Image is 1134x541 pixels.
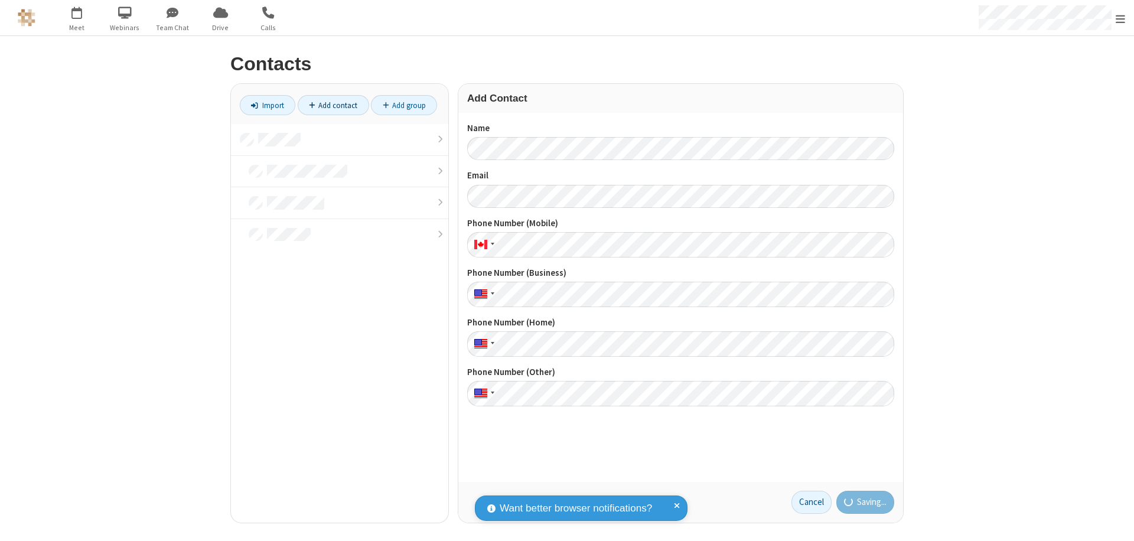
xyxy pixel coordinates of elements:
[836,491,895,514] button: Saving...
[18,9,35,27] img: QA Selenium DO NOT DELETE OR CHANGE
[467,93,894,104] h3: Add Contact
[198,22,243,33] span: Drive
[467,366,894,379] label: Phone Number (Other)
[55,22,99,33] span: Meet
[467,122,894,135] label: Name
[230,54,904,74] h2: Contacts
[103,22,147,33] span: Webinars
[791,491,832,514] a: Cancel
[240,95,295,115] a: Import
[467,282,498,307] div: United States: + 1
[467,331,498,357] div: United States: + 1
[467,232,498,258] div: Canada: + 1
[246,22,291,33] span: Calls
[371,95,437,115] a: Add group
[467,169,894,182] label: Email
[298,95,369,115] a: Add contact
[467,217,894,230] label: Phone Number (Mobile)
[857,496,887,509] span: Saving...
[500,501,652,516] span: Want better browser notifications?
[467,316,894,330] label: Phone Number (Home)
[151,22,195,33] span: Team Chat
[467,266,894,280] label: Phone Number (Business)
[467,381,498,406] div: United States: + 1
